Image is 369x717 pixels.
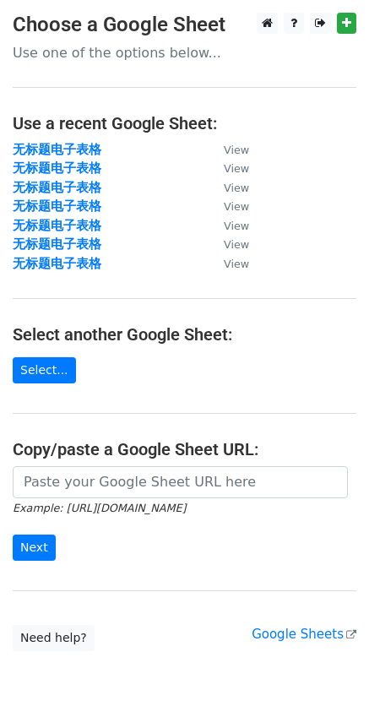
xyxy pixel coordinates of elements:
input: Next [13,535,56,561]
a: View [207,198,249,214]
a: 无标题电子表格 [13,236,101,252]
small: View [224,200,249,213]
h4: Use a recent Google Sheet: [13,113,356,133]
small: Example: [URL][DOMAIN_NAME] [13,502,186,514]
small: View [224,182,249,194]
a: View [207,142,249,157]
input: Paste your Google Sheet URL here [13,466,348,498]
a: 无标题电子表格 [13,142,101,157]
a: 无标题电子表格 [13,198,101,214]
a: 无标题电子表格 [13,218,101,233]
small: View [224,162,249,175]
a: View [207,160,249,176]
a: 无标题电子表格 [13,180,101,195]
a: Google Sheets [252,627,356,642]
small: View [224,144,249,156]
a: Need help? [13,625,95,651]
small: View [224,258,249,270]
h4: Copy/paste a Google Sheet URL: [13,439,356,459]
a: View [207,256,249,271]
small: View [224,238,249,251]
a: 无标题电子表格 [13,160,101,176]
a: 无标题电子表格 [13,256,101,271]
p: Use one of the options below... [13,44,356,62]
a: View [207,180,249,195]
a: Select... [13,357,76,383]
h3: Choose a Google Sheet [13,13,356,37]
small: View [224,220,249,232]
h4: Select another Google Sheet: [13,324,356,345]
a: View [207,236,249,252]
a: View [207,218,249,233]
